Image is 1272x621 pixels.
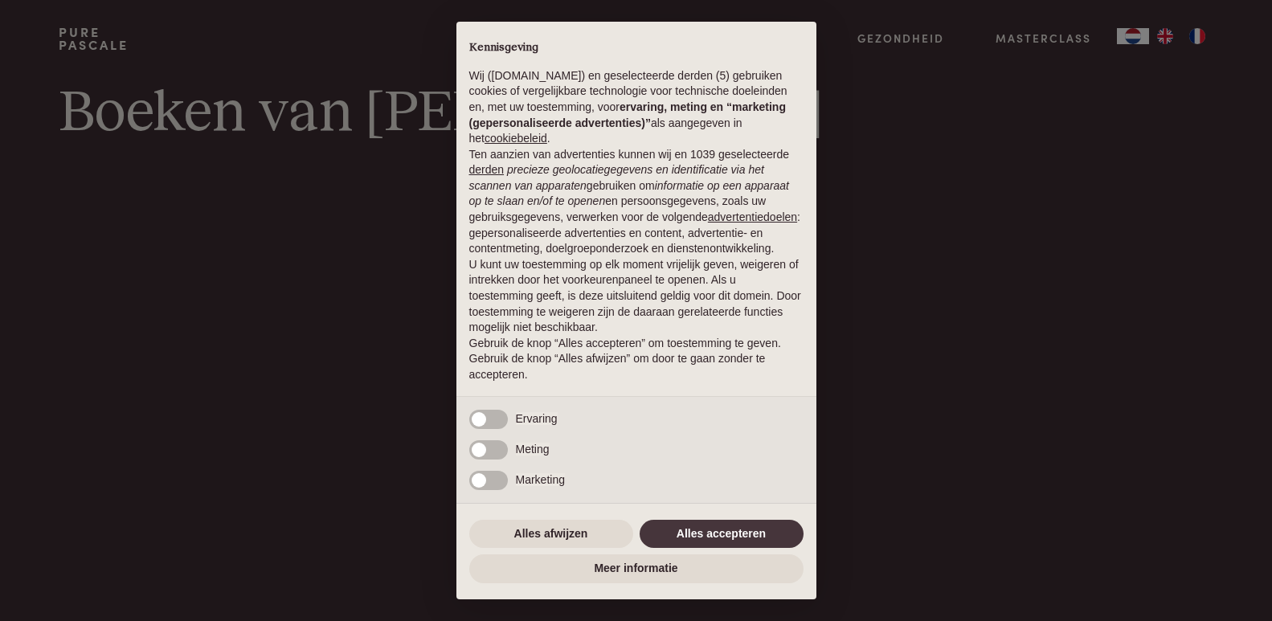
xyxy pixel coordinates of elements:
[469,68,804,147] p: Wij ([DOMAIN_NAME]) en geselecteerde derden (5) gebruiken cookies of vergelijkbare technologie vo...
[516,443,550,456] span: Meting
[469,554,804,583] button: Meer informatie
[469,147,804,257] p: Ten aanzien van advertenties kunnen wij en 1039 geselecteerde gebruiken om en persoonsgegevens, z...
[516,473,565,486] span: Marketing
[469,179,790,208] em: informatie op een apparaat op te slaan en/of te openen
[469,163,764,192] em: precieze geolocatiegegevens en identificatie via het scannen van apparaten
[469,162,505,178] button: derden
[708,210,797,226] button: advertentiedoelen
[469,520,633,549] button: Alles afwijzen
[469,41,804,55] h2: Kennisgeving
[469,100,786,129] strong: ervaring, meting en “marketing (gepersonaliseerde advertenties)”
[640,520,804,549] button: Alles accepteren
[469,336,804,383] p: Gebruik de knop “Alles accepteren” om toestemming te geven. Gebruik de knop “Alles afwijzen” om d...
[469,257,804,336] p: U kunt uw toestemming op elk moment vrijelijk geven, weigeren of intrekken door het voorkeurenpan...
[485,132,547,145] a: cookiebeleid
[516,412,558,425] span: Ervaring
